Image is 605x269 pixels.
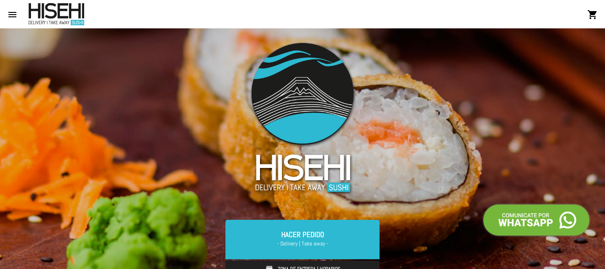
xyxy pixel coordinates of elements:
span: - Delivery | Take away - [236,239,369,248]
img: call-whatsapp.png [481,202,592,238]
mat-icon: shopping_cart [587,9,598,20]
a: Hacer Pedido [225,220,380,259]
img: logo-slider3.png [242,33,363,203]
mat-icon: menu [7,9,18,20]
